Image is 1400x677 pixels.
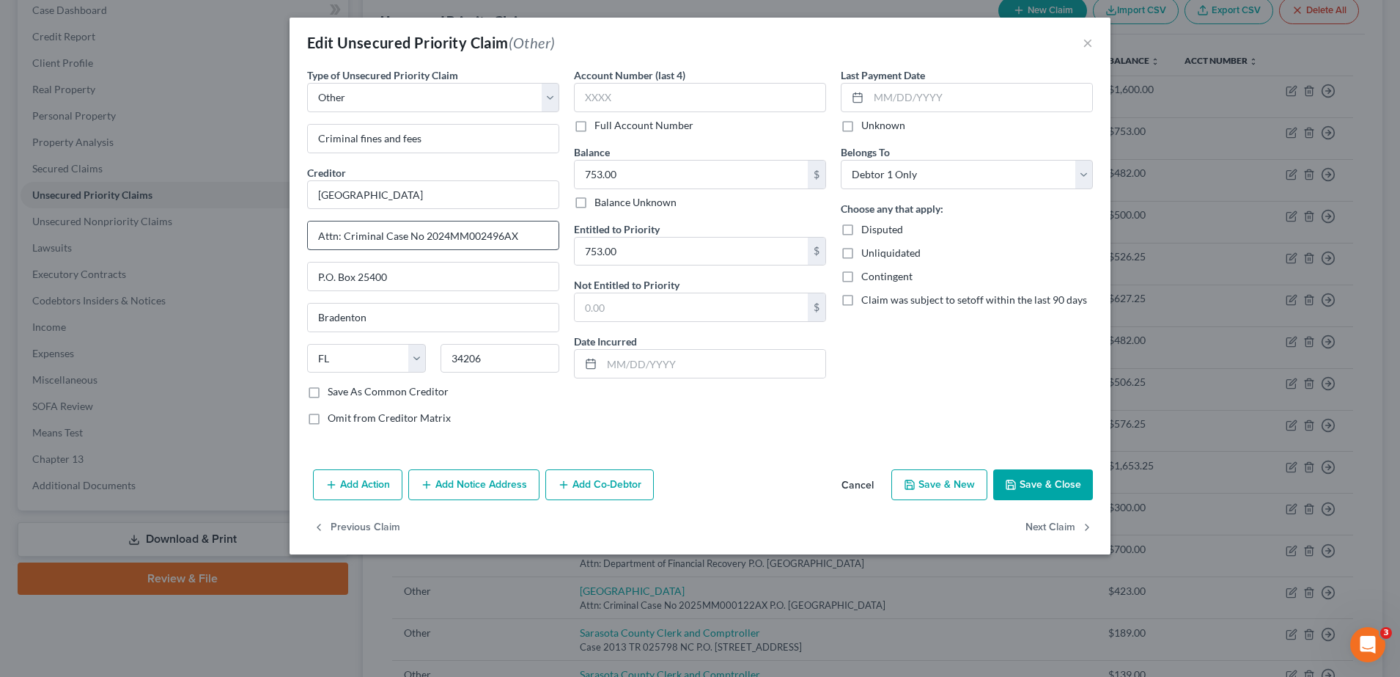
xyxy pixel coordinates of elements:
[313,469,402,500] button: Add Action
[891,469,987,500] button: Save & New
[574,67,685,83] label: Account Number (last 4)
[408,469,539,500] button: Add Notice Address
[328,411,451,424] span: Omit from Creditor Matrix
[574,222,660,237] label: Entitled to Priority
[307,32,555,53] div: Edit Unsecured Priority Claim
[575,161,808,189] input: 0.00
[594,195,677,210] label: Balance Unknown
[841,201,943,216] label: Choose any that apply:
[993,469,1093,500] button: Save & Close
[869,84,1092,111] input: MM/DD/YYYY
[861,293,1087,306] span: Claim was subject to setoff within the last 90 days
[575,293,808,321] input: 0.00
[574,83,826,112] input: XXXX
[830,471,885,500] button: Cancel
[308,222,559,249] input: Enter address...
[307,69,458,81] span: Type of Unsecured Priority Claim
[574,334,637,349] label: Date Incurred
[841,146,890,158] span: Belongs To
[594,118,693,133] label: Full Account Number
[1380,627,1392,639] span: 3
[441,344,559,373] input: Enter zip...
[808,293,825,321] div: $
[509,34,556,51] span: (Other)
[841,67,925,83] label: Last Payment Date
[808,161,825,189] div: $
[328,384,449,399] label: Save As Common Creditor
[861,223,903,235] span: Disputed
[307,180,559,210] input: Search creditor by name...
[574,144,610,160] label: Balance
[307,166,346,179] span: Creditor
[861,246,921,259] span: Unliquidated
[308,263,559,290] input: Apt, Suite, etc...
[1025,512,1093,543] button: Next Claim
[808,238,825,266] div: $
[574,277,679,293] label: Not Entitled to Priority
[861,270,913,282] span: Contingent
[1350,627,1385,662] iframe: Intercom live chat
[575,238,808,266] input: 0.00
[313,512,400,543] button: Previous Claim
[308,304,559,332] input: Enter city...
[1083,34,1093,51] button: ×
[602,350,825,378] input: MM/DD/YYYY
[545,469,654,500] button: Add Co-Debtor
[308,125,559,153] input: Specify...
[861,118,905,133] label: Unknown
